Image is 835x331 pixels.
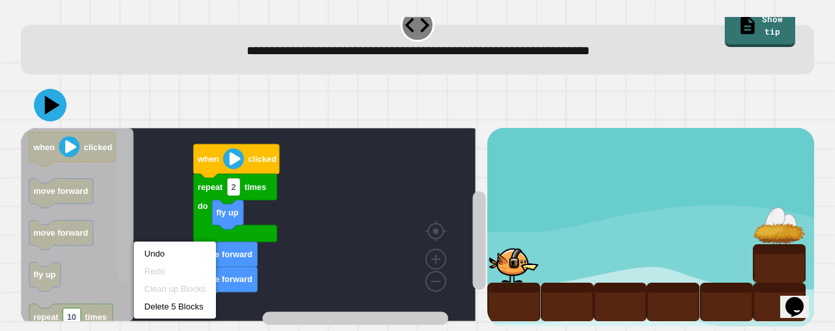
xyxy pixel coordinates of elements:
text: fly up [33,270,55,280]
text: repeat [33,313,59,323]
text: times [85,313,106,323]
text: repeat [198,182,223,192]
iframe: chat widget [780,279,822,318]
text: clicked [248,155,276,165]
a: Show tip [725,7,796,48]
div: Delete 5 Blocks [144,302,205,311]
text: when [197,155,219,165]
text: clicked [84,142,112,152]
text: move forward [198,250,252,260]
text: 10 [67,313,76,323]
div: Blockly Workspace [21,128,487,326]
text: move forward [33,229,88,238]
text: times [245,182,266,192]
text: 2 [231,182,235,192]
div: Clean up Blocks [144,284,205,294]
text: do [198,202,208,212]
text: move forward [33,187,88,197]
text: move forward [198,275,252,285]
text: fly up [217,208,239,218]
text: when [33,142,55,152]
div: Undo [144,249,205,259]
div: Redo [144,266,205,276]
